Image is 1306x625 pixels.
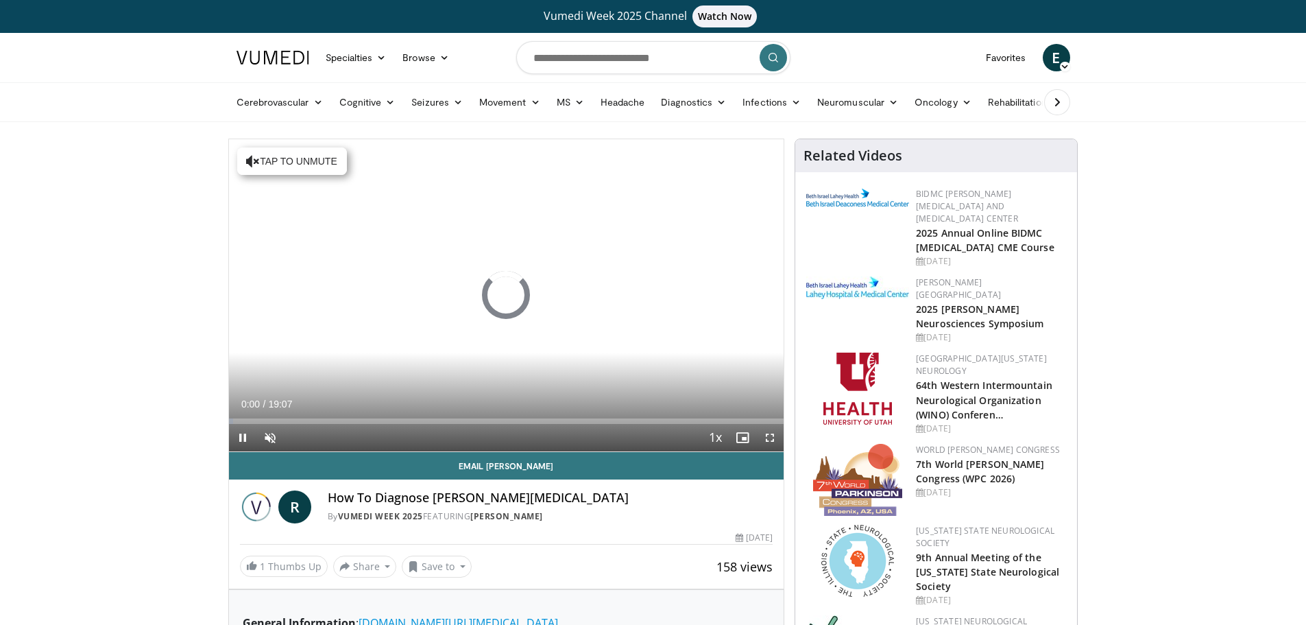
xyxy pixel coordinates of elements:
span: 0:00 [241,399,260,410]
a: World [PERSON_NAME] Congress [916,444,1060,456]
img: VuMedi Logo [237,51,309,64]
a: Vumedi Week 2025 [338,510,423,522]
a: 2025 [PERSON_NAME] Neurosciences Symposium [916,303,1043,330]
a: MS [548,89,592,116]
a: Browse [394,44,457,71]
div: [DATE] [916,255,1066,268]
div: [DATE] [916,331,1066,344]
img: e7977282-282c-4444-820d-7cc2733560fd.jpg.150x105_q85_autocrop_double_scale_upscale_version-0.2.jpg [806,276,909,299]
img: c96b19ec-a48b-46a9-9095-935f19585444.png.150x105_q85_autocrop_double_scale_upscale_version-0.2.png [806,189,909,207]
span: / [263,399,266,410]
img: 71a8b48c-8850-4916-bbdd-e2f3ccf11ef9.png.150x105_q85_autocrop_double_scale_upscale_version-0.2.png [821,525,894,597]
a: Favorites [978,44,1035,71]
a: Infections [734,89,809,116]
a: Seizures [403,89,471,116]
img: Vumedi Week 2025 [240,491,273,523]
button: Save to [402,556,472,578]
span: 19:07 [268,399,292,410]
button: Pause [229,424,256,451]
h4: How To Diagnose [PERSON_NAME][MEDICAL_DATA] [328,491,773,506]
img: f6362829-b0a3-407d-a044-59546adfd345.png.150x105_q85_autocrop_double_scale_upscale_version-0.2.png [823,353,892,425]
a: 9th Annual Meeting of the [US_STATE] State Neurological Society [916,551,1059,593]
a: Email [PERSON_NAME] [229,452,784,480]
div: [DATE] [916,486,1066,499]
a: 1 Thumbs Up [240,556,328,577]
a: 64th Western Intermountain Neurological Organization (WINO) Conferen… [916,379,1052,421]
div: [DATE] [736,532,773,544]
div: Progress Bar [229,418,784,424]
div: [DATE] [916,594,1066,606]
button: Enable picture-in-picture mode [729,424,756,451]
a: Neuromuscular [809,89,906,116]
a: Oncology [906,89,980,116]
span: 1 [260,560,265,573]
a: Movement [471,89,548,116]
div: By FEATURING [328,510,773,523]
a: BIDMC [PERSON_NAME][MEDICAL_DATA] and [MEDICAL_DATA] Center [916,188,1018,224]
a: 2025 Annual Online BIDMC [MEDICAL_DATA] CME Course [916,226,1054,254]
button: Share [333,556,397,578]
a: Diagnostics [653,89,734,116]
input: Search topics, interventions [516,41,790,74]
a: E [1043,44,1070,71]
a: Specialties [317,44,395,71]
a: Cerebrovascular [228,89,331,116]
button: Playback Rate [701,424,729,451]
a: [PERSON_NAME] [470,510,543,522]
a: Rehabilitation [980,89,1055,116]
a: [GEOGRAPHIC_DATA][US_STATE] Neurology [916,353,1047,377]
a: [US_STATE] State Neurological Society [916,525,1054,549]
div: [DATE] [916,423,1066,435]
span: Vumedi Week 2025 Channel [544,8,763,23]
button: Tap to unmute [237,148,347,175]
span: 158 views [716,558,773,575]
button: Unmute [256,424,284,451]
a: Cognitive [331,89,404,116]
a: 7th World [PERSON_NAME] Congress (WPC 2026) [916,458,1044,485]
a: Vumedi Week 2025 ChannelWatch Now [239,5,1068,27]
a: [PERSON_NAME][GEOGRAPHIC_DATA] [916,276,1001,300]
h4: Related Videos [803,148,902,164]
span: Watch Now [692,5,758,27]
a: R [278,491,311,523]
img: 16fe1da8-a9a0-4f15-bd45-1dd1acf19c34.png.150x105_q85_autocrop_double_scale_upscale_version-0.2.png [813,444,902,516]
button: Fullscreen [756,424,784,451]
a: Headache [592,89,653,116]
video-js: Video Player [229,139,784,452]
